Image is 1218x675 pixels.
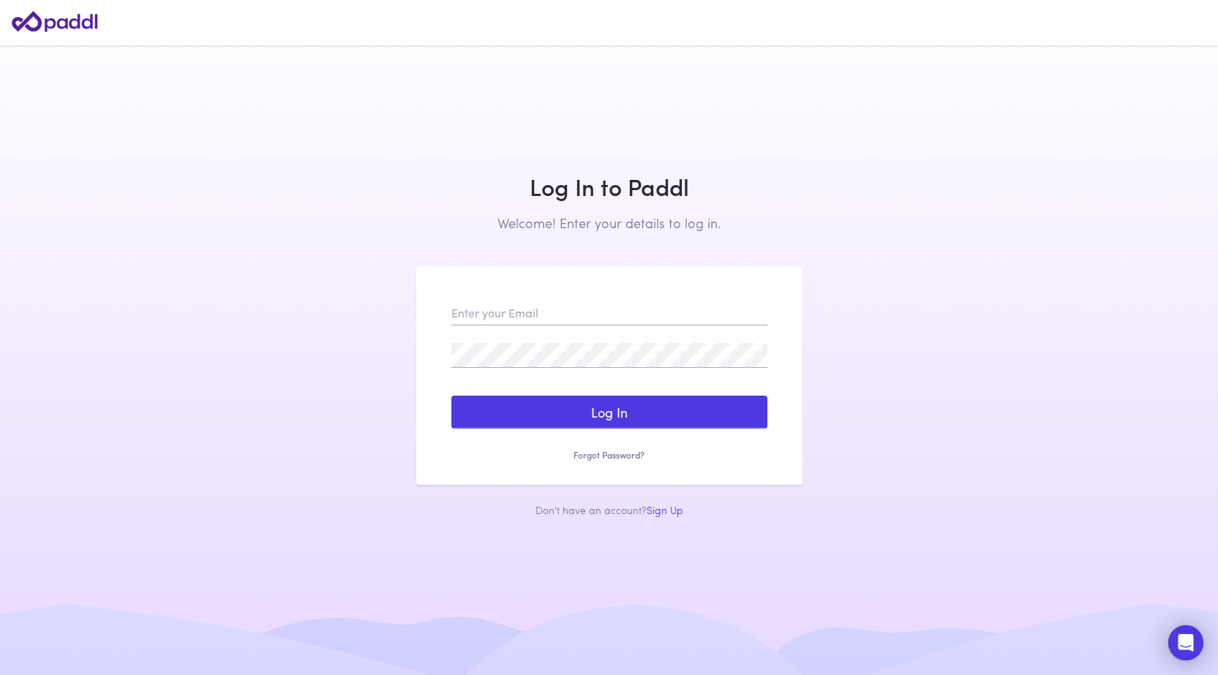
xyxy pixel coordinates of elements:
div: Don't have an account? [416,502,802,517]
h2: Welcome! Enter your details to log in. [416,215,802,231]
div: Open Intercom Messenger [1168,625,1203,660]
a: Sign Up [647,502,683,517]
a: Forgot Password? [451,449,767,461]
button: Log In [451,396,767,429]
h1: Log In to Paddl [416,173,802,200]
input: Enter your Email [451,301,767,325]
